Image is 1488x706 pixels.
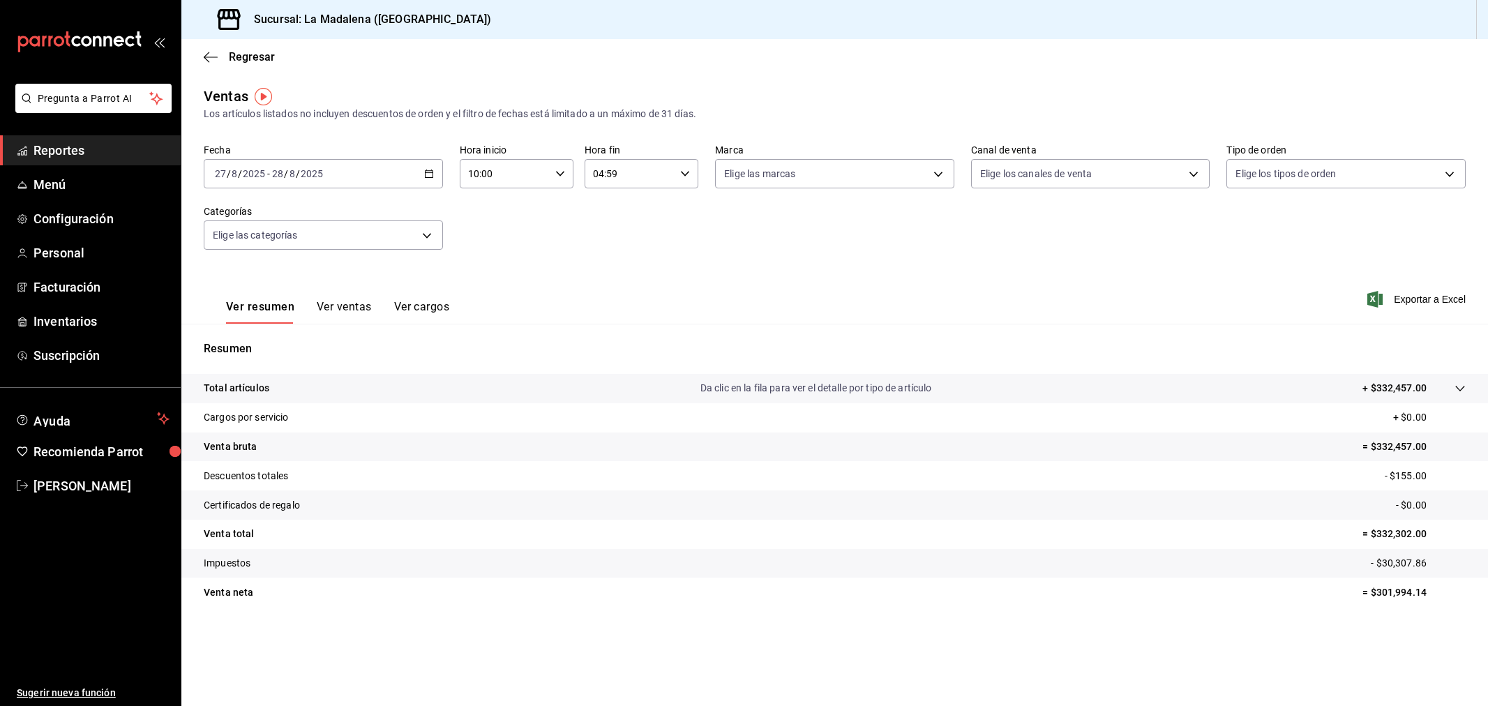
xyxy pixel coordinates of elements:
span: Sugerir nueva función [17,686,170,700]
p: = $301,994.14 [1362,585,1466,600]
span: / [238,168,242,179]
input: -- [214,168,227,179]
span: Inventarios [33,312,170,331]
input: ---- [242,168,266,179]
p: Cargos por servicio [204,410,289,425]
p: Venta bruta [204,440,257,454]
p: + $0.00 [1393,410,1466,425]
span: / [296,168,300,179]
span: Facturación [33,278,170,296]
label: Tipo de orden [1226,145,1466,155]
span: [PERSON_NAME] [33,476,170,495]
input: -- [289,168,296,179]
p: Impuestos [204,556,250,571]
span: Recomienda Parrot [33,442,170,461]
button: Ver ventas [317,300,372,324]
p: + $332,457.00 [1362,381,1427,396]
button: open_drawer_menu [153,36,165,47]
div: navigation tabs [226,300,449,324]
label: Categorías [204,206,443,216]
span: Configuración [33,209,170,228]
span: Menú [33,175,170,194]
button: Regresar [204,50,275,63]
span: Elige las marcas [724,167,795,181]
p: - $0.00 [1396,498,1466,513]
label: Hora fin [585,145,698,155]
button: Pregunta a Parrot AI [15,84,172,113]
button: Exportar a Excel [1370,291,1466,308]
p: Da clic en la fila para ver el detalle por tipo de artículo [700,381,932,396]
label: Hora inicio [460,145,573,155]
p: Resumen [204,340,1466,357]
span: Ayuda [33,410,151,427]
span: - [267,168,270,179]
p: - $30,307.86 [1371,556,1466,571]
p: = $332,457.00 [1362,440,1466,454]
span: Elige las categorías [213,228,298,242]
p: Descuentos totales [204,469,288,483]
span: Elige los tipos de orden [1235,167,1336,181]
input: ---- [300,168,324,179]
label: Fecha [204,145,443,155]
img: Tooltip marker [255,88,272,105]
p: Certificados de regalo [204,498,300,513]
span: Regresar [229,50,275,63]
span: Suscripción [33,346,170,365]
div: Ventas [204,86,248,107]
input: -- [271,168,284,179]
span: Elige los canales de venta [980,167,1092,181]
p: Total artículos [204,381,269,396]
span: / [227,168,231,179]
span: Personal [33,243,170,262]
p: Venta neta [204,585,253,600]
label: Marca [715,145,954,155]
label: Canal de venta [971,145,1210,155]
span: Reportes [33,141,170,160]
p: - $155.00 [1385,469,1466,483]
button: Ver resumen [226,300,294,324]
p: Venta total [204,527,254,541]
button: Ver cargos [394,300,450,324]
h3: Sucursal: La Madalena ([GEOGRAPHIC_DATA]) [243,11,491,28]
span: / [284,168,288,179]
a: Pregunta a Parrot AI [10,101,172,116]
span: Pregunta a Parrot AI [38,91,150,106]
p: = $332,302.00 [1362,527,1466,541]
input: -- [231,168,238,179]
div: Los artículos listados no incluyen descuentos de orden y el filtro de fechas está limitado a un m... [204,107,1466,121]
